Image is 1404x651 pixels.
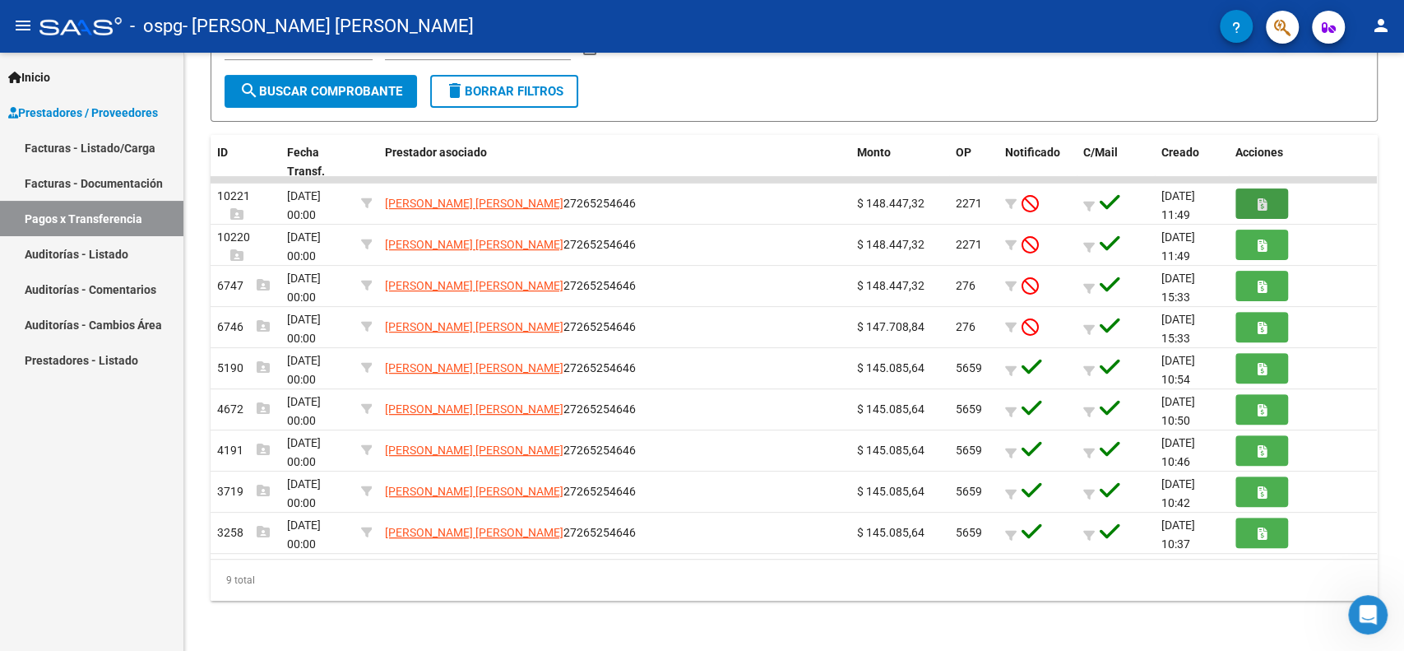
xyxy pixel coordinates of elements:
span: 5659 [956,485,982,498]
span: 27265254646 [385,238,636,251]
span: Acciones [1235,146,1283,159]
span: [DATE] 00:00 [287,395,321,427]
span: $ 145.085,64 [857,402,924,416]
span: [DATE] 00:00 [287,230,321,263]
span: 3258 [217,526,270,539]
button: Buscar Comprobante [225,75,417,108]
span: Buscar Comprobante [239,84,402,99]
span: [DATE] 10:54 [1161,354,1195,386]
span: 5190 [217,361,270,374]
span: Inicio [8,68,50,86]
span: [PERSON_NAME] [PERSON_NAME] [385,238,563,251]
span: [DATE] 15:33 [1161,313,1195,345]
mat-icon: menu [13,16,33,35]
span: [PERSON_NAME] [PERSON_NAME] [385,197,563,210]
span: [PERSON_NAME] [PERSON_NAME] [385,402,563,416]
span: 4191 [217,444,270,457]
span: 27265254646 [385,402,636,416]
span: Creado [1161,146,1199,159]
iframe: Intercom live chat [1348,595,1388,635]
span: [PERSON_NAME] [PERSON_NAME] [385,361,563,374]
span: $ 145.085,64 [857,485,924,498]
span: [PERSON_NAME] [PERSON_NAME] [385,320,563,333]
span: [DATE] 00:00 [287,518,321,551]
span: Borrar Filtros [445,84,563,99]
span: $ 148.447,32 [857,279,924,292]
span: Monto [857,146,891,159]
datatable-header-cell: OP [949,135,999,189]
span: [DATE] 10:37 [1161,518,1195,551]
span: - [PERSON_NAME] [PERSON_NAME] [183,8,474,44]
span: 6747 [217,279,270,292]
datatable-header-cell: Notificado [999,135,1077,189]
div: 9 total [211,560,1378,601]
span: [DATE] 00:00 [287,436,321,468]
datatable-header-cell: Creado [1155,135,1229,189]
span: C/Mail [1083,146,1118,159]
span: Prestador asociado [385,146,487,159]
span: $ 148.447,32 [857,197,924,210]
span: 276 [956,279,975,292]
datatable-header-cell: Fecha Transf. [280,135,354,189]
datatable-header-cell: ID [211,135,280,189]
datatable-header-cell: Acciones [1229,135,1377,189]
mat-icon: search [239,81,259,100]
span: 5659 [956,526,982,539]
span: [PERSON_NAME] [PERSON_NAME] [385,279,563,292]
span: 27265254646 [385,444,636,457]
span: 5659 [956,402,982,416]
mat-icon: person [1371,16,1391,35]
span: [DATE] 10:50 [1161,395,1195,427]
span: $ 145.085,64 [857,361,924,374]
span: [DATE] 10:46 [1161,436,1195,468]
span: [DATE] 00:00 [287,354,321,386]
span: 5659 [956,444,982,457]
span: [DATE] 00:00 [287,272,321,304]
span: Prestadores / Proveedores [8,104,158,122]
span: 27265254646 [385,279,636,292]
span: $ 145.085,64 [857,526,924,539]
span: 2271 [956,197,982,210]
span: [DATE] 00:00 [287,477,321,509]
button: Borrar Filtros [430,75,578,108]
datatable-header-cell: Prestador asociado [378,135,850,189]
span: $ 147.708,84 [857,320,924,333]
span: 6746 [217,320,270,333]
span: Fecha Transf. [287,146,325,178]
span: Notificado [1005,146,1060,159]
span: [PERSON_NAME] [PERSON_NAME] [385,485,563,498]
span: 27265254646 [385,485,636,498]
span: 27265254646 [385,320,636,333]
mat-icon: delete [445,81,465,100]
span: [DATE] 15:33 [1161,272,1195,304]
span: [DATE] 11:49 [1161,189,1195,221]
span: 10220 [217,230,250,263]
span: 27265254646 [385,361,636,374]
span: [PERSON_NAME] [PERSON_NAME] [385,526,563,539]
span: [DATE] 00:00 [287,189,321,221]
span: 3719 [217,485,270,498]
datatable-header-cell: Monto [850,135,949,189]
span: OP [956,146,971,159]
datatable-header-cell: C/Mail [1077,135,1155,189]
span: $ 145.085,64 [857,444,924,457]
span: [DATE] 10:42 [1161,477,1195,509]
span: 276 [956,320,975,333]
span: - ospg [130,8,183,44]
span: ID [217,146,228,159]
span: 4672 [217,402,270,416]
span: 2271 [956,238,982,251]
span: 10221 [217,189,250,221]
span: [DATE] 00:00 [287,313,321,345]
span: [DATE] 11:49 [1161,230,1195,263]
span: 27265254646 [385,197,636,210]
span: 5659 [956,361,982,374]
span: $ 148.447,32 [857,238,924,251]
span: [PERSON_NAME] [PERSON_NAME] [385,444,563,457]
span: 27265254646 [385,526,636,539]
